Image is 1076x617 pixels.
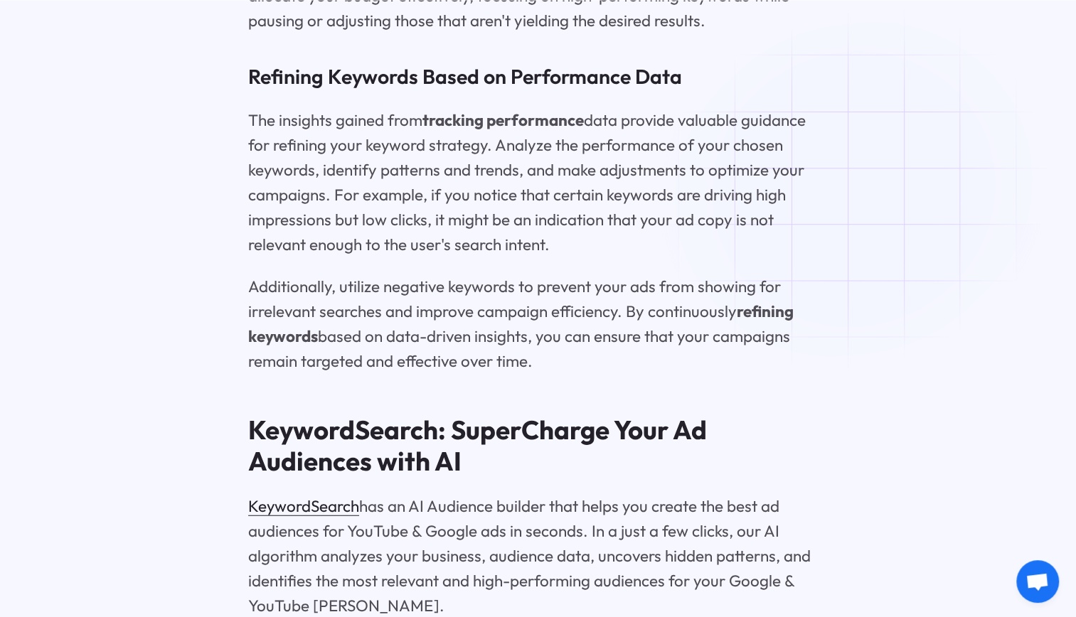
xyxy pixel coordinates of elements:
[248,108,828,257] p: The insights gained from data provide valuable guidance for refining your keyword strategy. Analy...
[248,496,359,516] a: KeywordSearch
[248,63,828,91] h3: Refining Keywords Based on Performance Data
[248,413,707,478] strong: KeywordSearch: SuperCharge Your Ad Audiences with AI
[248,274,828,374] p: Additionally, utilize negative keywords to prevent your ads from showing for irrelevant searches ...
[422,110,584,130] strong: tracking performance
[1016,560,1059,603] a: Open chat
